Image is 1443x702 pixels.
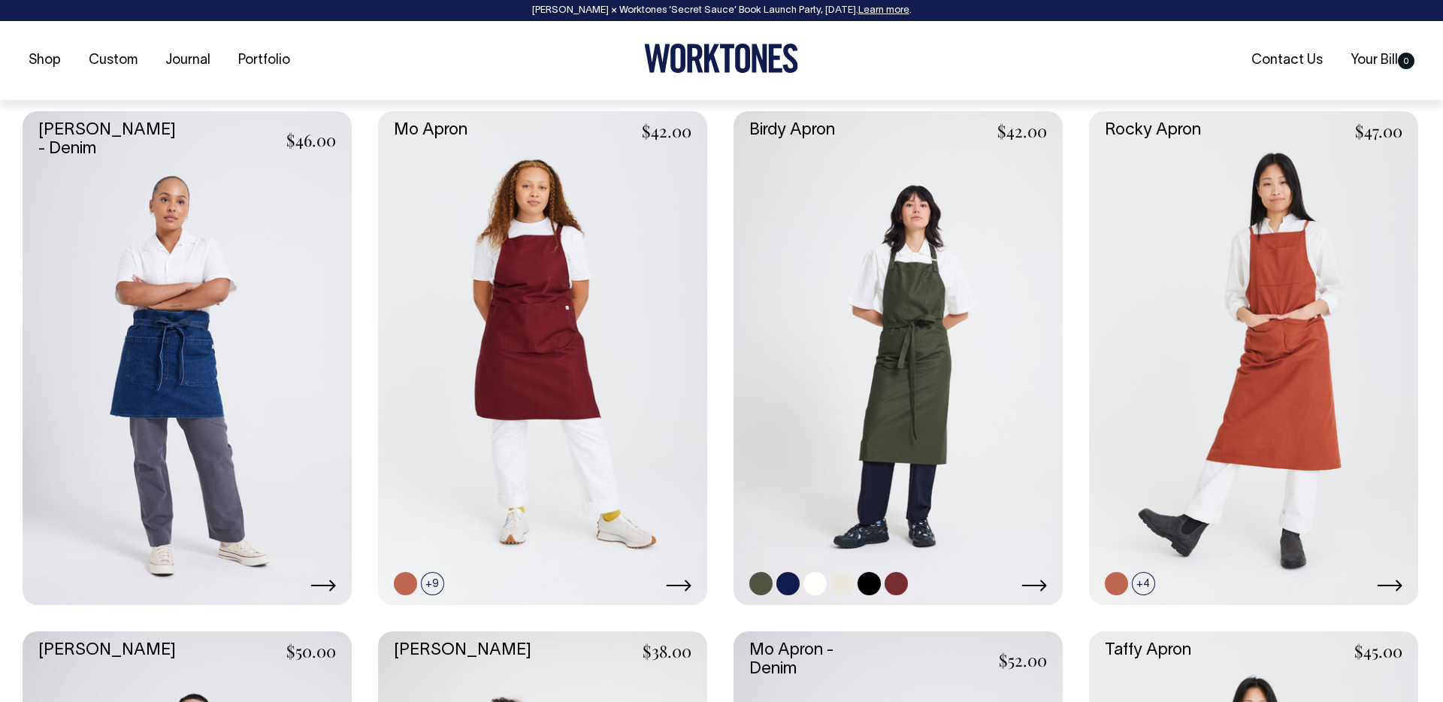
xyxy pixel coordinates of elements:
span: +9 [421,572,444,595]
a: Learn more [858,6,909,15]
a: Contact Us [1245,48,1329,73]
a: Journal [159,48,216,73]
a: Custom [83,48,144,73]
span: 0 [1398,53,1414,69]
div: [PERSON_NAME] × Worktones ‘Secret Sauce’ Book Launch Party, [DATE]. . [15,5,1428,16]
a: Shop [23,48,67,73]
a: Portfolio [232,48,296,73]
a: Your Bill0 [1345,48,1420,73]
span: +4 [1132,572,1155,595]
